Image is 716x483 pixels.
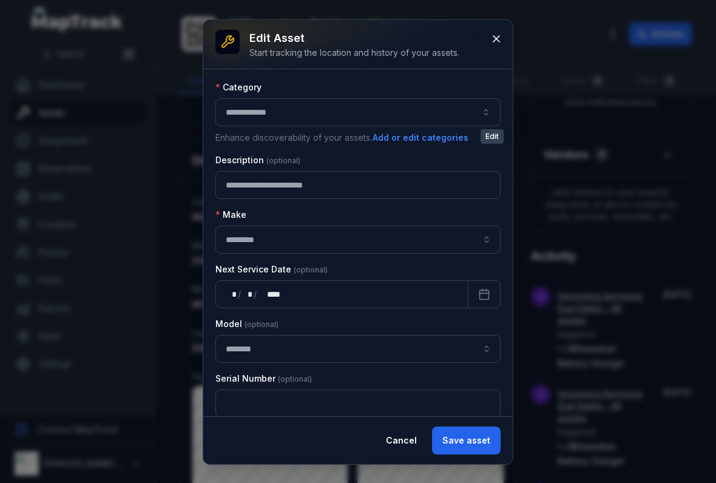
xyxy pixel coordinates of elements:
button: Cancel [376,427,427,454]
label: Next Service Date [215,263,328,275]
button: Add or edit categories [372,131,469,144]
div: Start tracking the location and history of your assets. [249,47,459,59]
p: Enhance discoverability of your assets. [215,131,501,144]
label: Model [215,318,279,330]
h3: Edit asset [249,30,459,47]
div: day, [226,288,238,300]
label: Serial Number [215,373,312,385]
input: asset-edit:cf[15485646-641d-4018-a890-10f5a66d77ec]-label [215,335,501,363]
label: Category [215,81,262,93]
label: Make [215,209,246,221]
button: Calendar [468,280,501,308]
input: asset-edit:cf[9e2fc107-2520-4a87-af5f-f70990c66785]-label [215,226,501,254]
span: Edit [481,129,504,144]
div: / [254,288,258,300]
div: month, [242,288,254,300]
label: Description [215,154,300,166]
div: / [238,288,242,300]
button: Save asset [432,427,501,454]
div: year, [258,288,281,300]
